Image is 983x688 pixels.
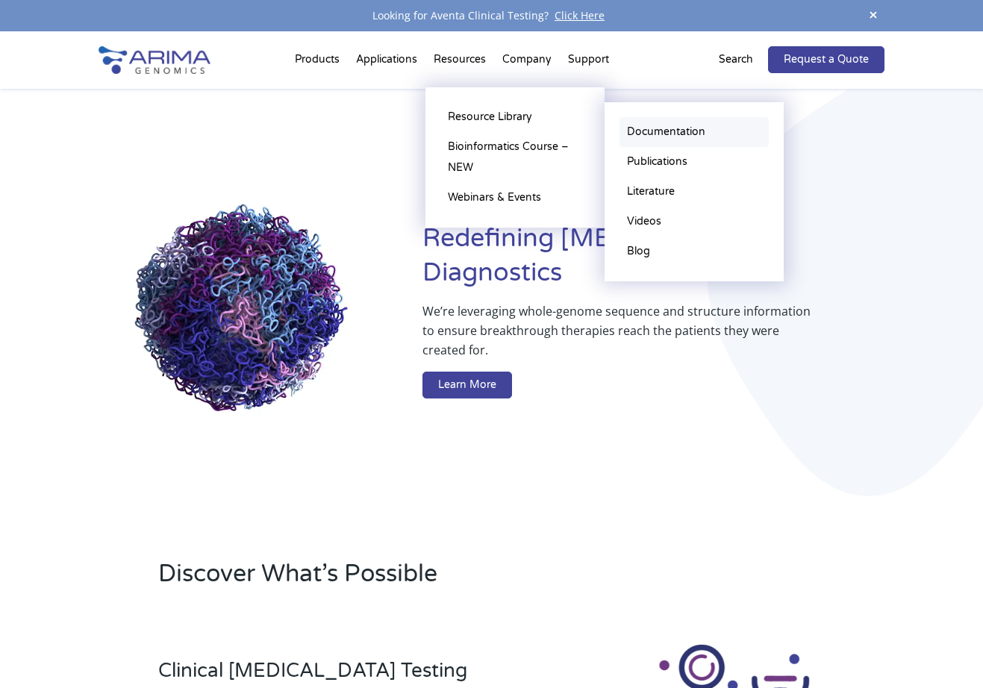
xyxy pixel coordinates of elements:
iframe: Chat Widget [908,616,983,688]
h2: Discover What’s Possible [158,557,678,602]
a: Learn More [422,372,512,398]
a: Publications [620,147,769,177]
h1: Redefining [MEDICAL_DATA] Diagnostics [422,222,885,301]
img: Arima-Genomics-logo [99,46,210,74]
a: Literature [620,177,769,207]
a: Bioinformatics Course – NEW [440,132,590,183]
a: Documentation [620,117,769,147]
a: Resource Library [440,102,590,132]
a: Click Here [549,8,611,22]
a: Request a Quote [768,46,884,73]
a: Videos [620,207,769,237]
p: We’re leveraging whole-genome sequence and structure information to ensure breakthrough therapies... [422,301,826,372]
a: Blog [620,237,769,266]
p: Search [719,50,753,69]
a: Webinars & Events [440,183,590,213]
div: Looking for Aventa Clinical Testing? [99,6,885,25]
